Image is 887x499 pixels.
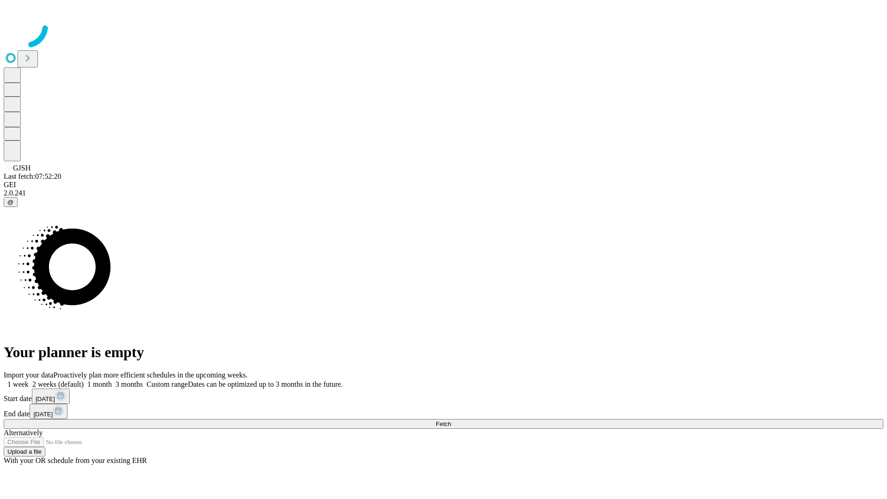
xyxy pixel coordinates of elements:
[4,447,45,456] button: Upload a file
[4,419,883,429] button: Fetch
[4,389,883,404] div: Start date
[115,380,143,388] span: 3 months
[4,181,883,189] div: GEI
[87,380,112,388] span: 1 month
[7,380,29,388] span: 1 week
[4,172,61,180] span: Last fetch: 07:52:20
[4,456,147,464] span: With your OR schedule from your existing EHR
[36,396,55,402] span: [DATE]
[7,199,14,206] span: @
[32,389,70,404] button: [DATE]
[146,380,188,388] span: Custom range
[4,371,54,379] span: Import your data
[4,189,883,197] div: 2.0.241
[13,164,30,172] span: GJSH
[188,380,343,388] span: Dates can be optimized up to 3 months in the future.
[30,404,67,419] button: [DATE]
[33,411,53,418] span: [DATE]
[4,429,43,437] span: Alternatively
[4,197,18,207] button: @
[4,344,883,361] h1: Your planner is empty
[54,371,248,379] span: Proactively plan more efficient schedules in the upcoming weeks.
[436,420,451,427] span: Fetch
[32,380,84,388] span: 2 weeks (default)
[4,404,883,419] div: End date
